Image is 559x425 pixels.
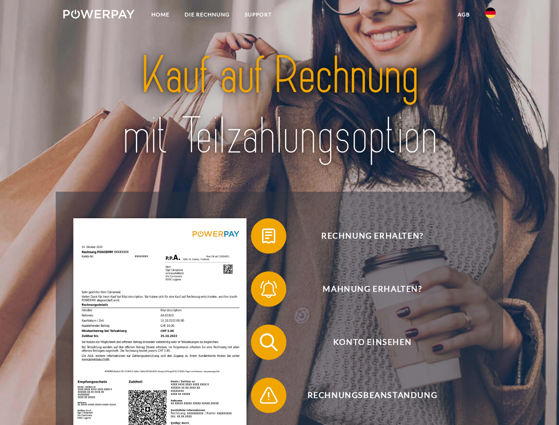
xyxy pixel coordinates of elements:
a: Home [144,7,177,23]
a: agb [450,7,478,23]
button: Rechnungsbeanstandung [251,378,481,413]
img: qb_warning.svg [258,384,280,406]
span: Rechnungsbeanstandung [264,378,481,413]
img: title-powerpay_de.svg [85,42,474,170]
a: SUPPORT [237,7,279,23]
img: logo-powerpay-white.svg [63,10,135,19]
span: Konto einsehen [264,325,481,360]
img: de [485,8,496,18]
button: Rechnung erhalten? [251,218,481,254]
img: qb_bell.svg [258,278,280,300]
span: Rechnung erhalten? [264,218,481,254]
button: Mahnung erhalten? [251,271,481,307]
a: DIE RECHNUNG [177,7,237,23]
img: qb_bill.svg [258,225,280,247]
span: Mahnung erhalten? [264,271,481,307]
button: Konto einsehen [251,325,481,360]
img: qb_search.svg [258,331,280,353]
